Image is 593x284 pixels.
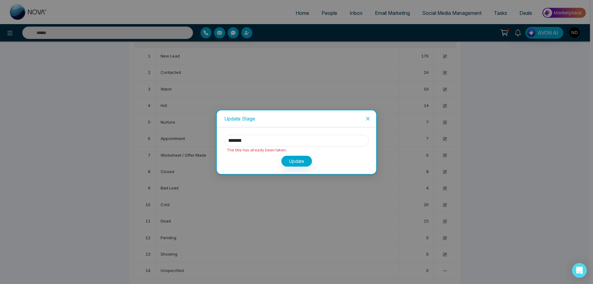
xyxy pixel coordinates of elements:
div: Update Stage [224,115,369,122]
span: close [365,116,370,121]
div: Open Intercom Messenger [572,263,587,278]
button: Close [360,110,376,127]
button: Update [281,156,312,167]
small: The title has already been taken. [224,148,289,152]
